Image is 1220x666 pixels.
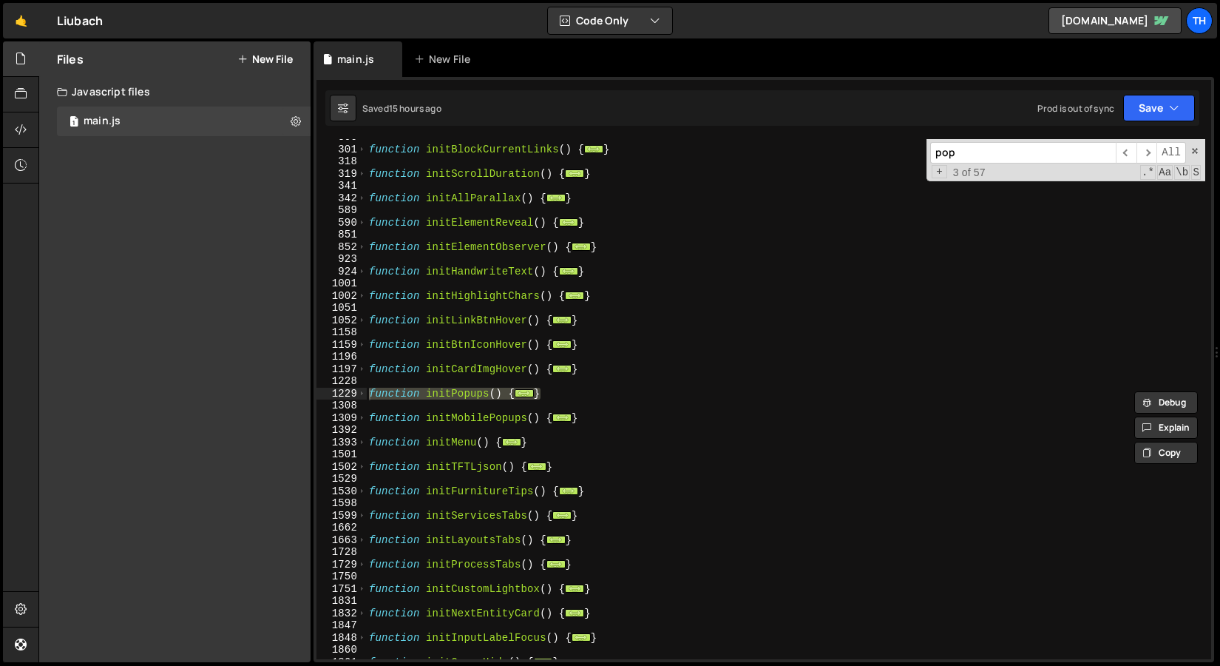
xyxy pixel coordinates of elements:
[932,165,947,179] span: Toggle Replace mode
[1174,165,1190,180] span: Whole Word Search
[316,192,367,205] div: 342
[584,144,603,152] span: ...
[57,51,84,67] h2: Files
[1156,142,1186,164] span: Alt-Enter
[70,117,78,129] span: 1
[3,3,39,38] a: 🤙
[553,340,572,348] span: ...
[316,608,367,620] div: 1832
[316,204,367,217] div: 589
[316,461,367,474] div: 1502
[57,12,103,30] div: Liubach
[316,510,367,522] div: 1599
[316,241,367,254] div: 852
[316,388,367,400] div: 1229
[566,291,585,299] span: ...
[1134,391,1198,414] button: Debug
[316,437,367,449] div: 1393
[316,180,367,192] div: 341
[553,413,572,421] span: ...
[316,546,367,559] div: 1728
[559,266,578,275] span: ...
[316,375,367,388] div: 1228
[316,168,367,181] div: 319
[316,473,367,485] div: 1529
[316,583,367,596] div: 1751
[316,559,367,571] div: 1729
[534,657,553,665] span: ...
[316,326,367,339] div: 1158
[316,290,367,303] div: 1002
[553,315,572,323] span: ...
[930,142,1116,164] input: Search for
[57,107,311,136] div: 16256/43835.js
[362,102,441,115] div: Saved
[566,584,585,592] span: ...
[389,102,441,115] div: 15 hours ago
[316,534,367,547] div: 1663
[316,632,367,645] div: 1848
[316,144,367,156] div: 301
[1157,165,1173,180] span: CaseSensitive Search
[546,535,566,543] span: ...
[553,364,572,372] span: ...
[316,229,367,241] div: 851
[414,52,476,67] div: New File
[316,266,367,278] div: 924
[1134,442,1198,464] button: Copy
[316,619,367,632] div: 1847
[316,351,367,363] div: 1196
[572,242,591,250] span: ...
[1134,417,1198,439] button: Explain
[553,511,572,519] span: ...
[1136,142,1157,164] span: ​
[316,253,367,266] div: 923
[316,155,367,168] div: 318
[316,277,367,290] div: 1001
[316,314,367,327] div: 1052
[1140,165,1156,180] span: RegExp Search
[316,485,367,498] div: 1530
[1037,102,1114,115] div: Prod is out of sync
[237,53,293,65] button: New File
[316,644,367,656] div: 1860
[546,193,566,201] span: ...
[84,115,121,128] div: main.js
[316,522,367,534] div: 1662
[1048,7,1182,34] a: [DOMAIN_NAME]
[1123,95,1195,121] button: Save
[1186,7,1213,34] a: Th
[1191,165,1201,180] span: Search In Selection
[316,412,367,425] div: 1309
[316,339,367,351] div: 1159
[572,633,591,641] span: ...
[566,608,585,616] span: ...
[316,400,367,412] div: 1308
[559,218,578,226] span: ...
[337,52,374,67] div: main.js
[316,497,367,510] div: 1598
[316,302,367,314] div: 1051
[527,462,546,470] span: ...
[1116,142,1136,164] span: ​
[316,448,367,461] div: 1501
[502,437,521,445] span: ...
[548,7,672,34] button: Code Only
[546,559,566,568] span: ...
[515,388,534,397] span: ...
[559,486,578,494] span: ...
[316,217,367,229] div: 590
[316,424,367,437] div: 1392
[316,363,367,376] div: 1197
[316,571,367,583] div: 1750
[566,169,585,177] span: ...
[39,77,311,107] div: Javascript files
[947,166,992,179] span: 3 of 57
[316,595,367,608] div: 1831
